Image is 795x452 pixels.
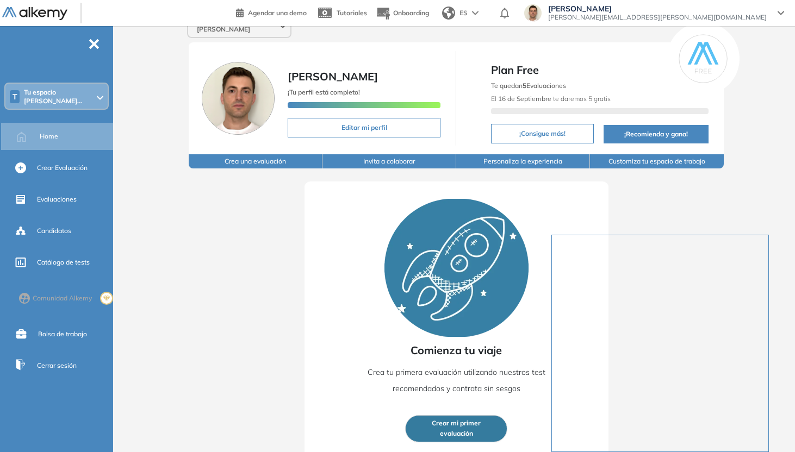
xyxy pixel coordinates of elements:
[38,329,87,339] span: Bolsa de trabajo
[472,11,479,15] img: arrow
[393,9,429,17] span: Onboarding
[202,62,275,135] img: Foto de perfil
[491,62,708,78] span: Plan Free
[40,131,58,141] span: Home
[2,7,67,21] img: Logo
[236,5,307,18] a: Agendar una demo
[551,17,795,452] iframe: Chat Widget
[440,429,473,439] span: evaluación
[189,154,322,168] button: Crea una evaluación
[523,81,526,90] b: 5
[37,194,77,204] span: Evaluaciones
[548,13,767,22] span: [PERSON_NAME][EMAIL_ADDRESS][PERSON_NAME][DOMAIN_NAME]
[13,92,17,101] span: T
[491,95,611,103] span: El te daremos 5 gratis
[384,199,529,337] img: Rocket
[337,9,367,17] span: Tutoriales
[548,4,767,13] span: [PERSON_NAME]
[442,7,455,20] img: world
[288,70,378,83] span: [PERSON_NAME]
[405,415,507,442] button: Crear mi primerevaluación
[491,124,594,143] button: ¡Consigue más!
[498,95,551,103] b: 16 de Septiembre
[37,361,77,371] span: Cerrar sesión
[288,88,360,96] span: ¡Tu perfil está completo!
[322,154,456,168] button: Invita a colaborar
[411,342,502,359] span: Comienza tu viaje
[376,2,429,25] button: Onboarding
[288,118,440,137] button: Editar mi perfil
[37,258,90,267] span: Catálogo de tests
[24,88,95,105] span: Tu espacio [PERSON_NAME]...
[456,154,590,168] button: Personaliza la experiencia
[459,8,468,18] span: ES
[491,81,566,90] span: Te quedan Evaluaciones
[37,163,88,173] span: Crear Evaluación
[358,364,555,397] p: Crea tu primera evaluación utilizando nuestros test recomendados y contrata sin sesgos
[37,226,71,236] span: Candidatos
[248,9,307,17] span: Agendar una demo
[432,418,481,429] span: Crear mi primer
